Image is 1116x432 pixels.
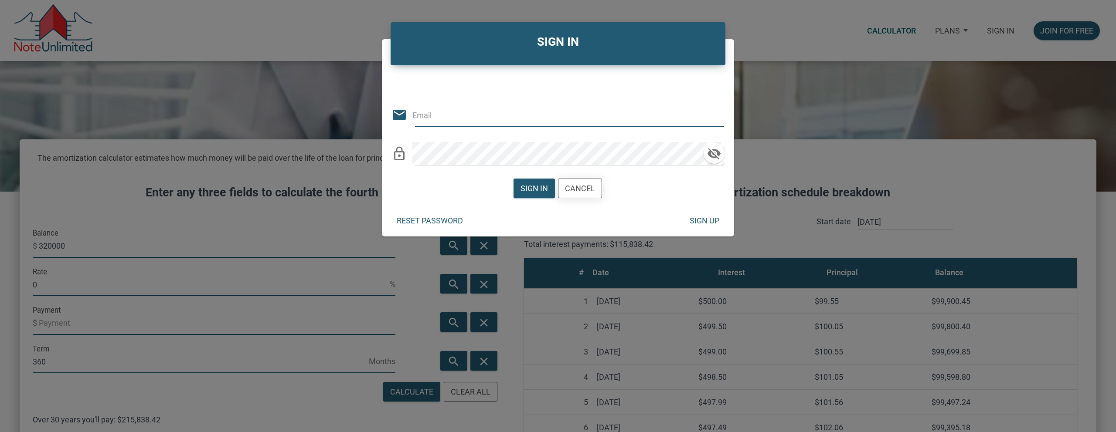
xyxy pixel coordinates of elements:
h4: SIGN IN [397,33,719,51]
div: Sign up [690,215,719,226]
input: Email [412,103,708,127]
div: Sign in [521,182,548,194]
button: Sign in [514,179,555,198]
div: Reset password [397,215,463,226]
button: Cancel [558,179,602,198]
i: email [391,107,407,123]
button: Sign up [683,211,726,230]
i: lock_outline [391,146,407,162]
button: Reset password [390,211,470,230]
div: Cancel [565,182,595,194]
